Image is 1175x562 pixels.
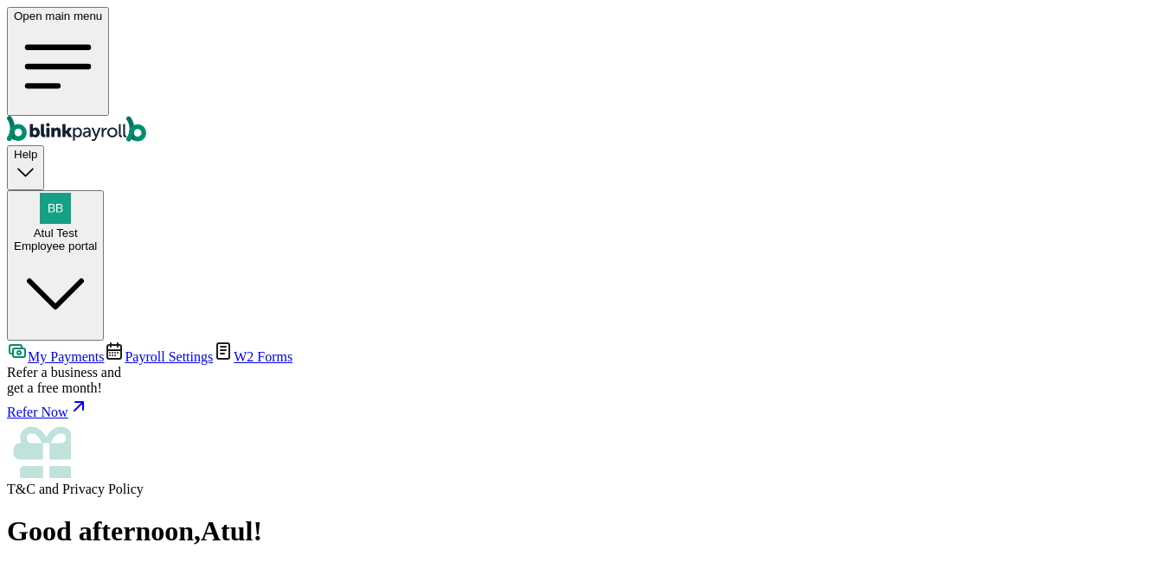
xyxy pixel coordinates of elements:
span: and [7,482,144,496]
a: Refer Now [7,396,1168,420]
button: Atul TestEmployee portal [7,190,104,341]
div: Employee portal [14,239,97,252]
button: Open main menu [7,7,109,116]
span: My Payments [28,349,104,364]
iframe: Chat Widget [1088,479,1175,562]
h1: Good afternoon , Atul ! [7,515,1168,547]
a: W2 Forms [213,349,292,364]
span: Help [14,148,37,161]
a: Payroll Settings [104,349,213,364]
span: Payroll Settings [125,349,213,364]
button: Help [7,145,44,189]
span: W2 Forms [234,349,292,364]
span: T&C [7,482,35,496]
span: Open main menu [14,10,102,22]
nav: Team Member Portal Sidebar [7,341,1168,497]
span: Privacy Policy [62,482,144,496]
a: My Payments [7,349,104,364]
div: Refer a business and get a free month! [7,365,1168,396]
span: Atul Test [34,227,78,239]
nav: Global [7,7,1168,145]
